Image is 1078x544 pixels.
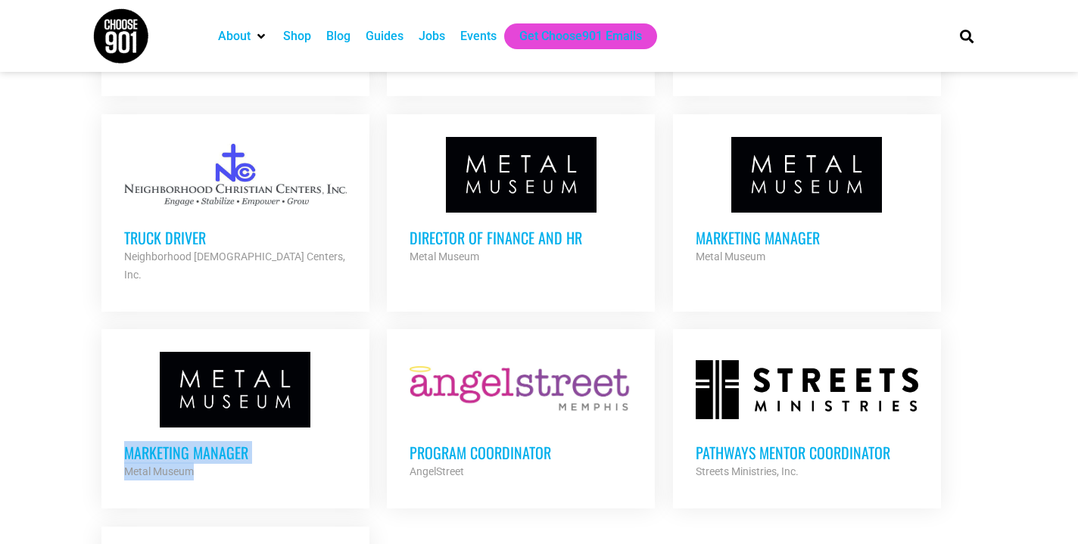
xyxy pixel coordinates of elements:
a: About [218,27,251,45]
div: About [210,23,276,49]
a: Events [460,27,497,45]
strong: Metal Museum [410,250,479,263]
strong: Metal Museum [124,465,194,477]
h3: Marketing Manager [124,443,347,462]
a: Shop [283,27,311,45]
nav: Main nav [210,23,934,49]
h3: Marketing Manager [696,228,918,247]
a: Truck Driver Neighborhood [DEMOGRAPHIC_DATA] Centers, Inc. [101,114,369,306]
h3: Truck Driver [124,228,347,247]
a: Marketing Manager Metal Museum [673,114,941,288]
a: Director of Finance and HR Metal Museum [387,114,655,288]
strong: Streets Ministries, Inc. [696,465,799,477]
strong: Neighborhood [DEMOGRAPHIC_DATA] Centers, Inc. [124,250,345,281]
a: Program Coordinator AngelStreet [387,329,655,503]
a: Get Choose901 Emails [519,27,642,45]
a: Blog [326,27,351,45]
h3: Director of Finance and HR [410,228,632,247]
a: Pathways Mentor Coordinator Streets Ministries, Inc. [673,329,941,503]
a: Marketing Manager Metal Museum [101,329,369,503]
strong: Metal Museum [696,250,765,263]
h3: Pathways Mentor Coordinator [696,443,918,462]
a: Guides [366,27,403,45]
a: Jobs [419,27,445,45]
strong: AngelStreet [410,465,464,477]
div: Search [955,23,980,48]
h3: Program Coordinator [410,443,632,462]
